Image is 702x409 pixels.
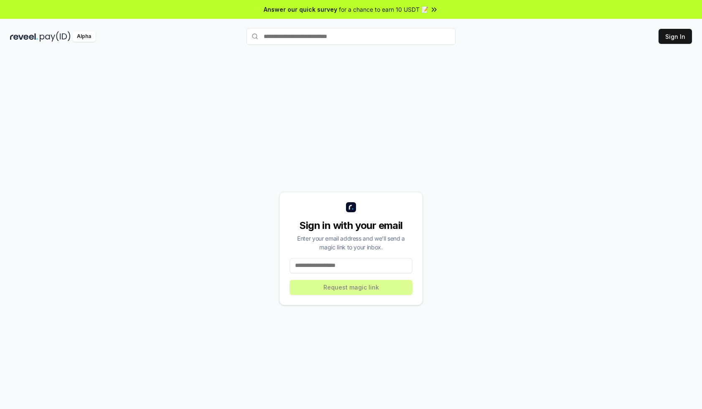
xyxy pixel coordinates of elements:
[339,5,428,14] span: for a chance to earn 10 USDT 📝
[290,219,412,232] div: Sign in with your email
[659,29,692,44] button: Sign In
[290,234,412,251] div: Enter your email address and we’ll send a magic link to your inbox.
[72,31,96,42] div: Alpha
[10,31,38,42] img: reveel_dark
[264,5,337,14] span: Answer our quick survey
[346,202,356,212] img: logo_small
[40,31,71,42] img: pay_id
